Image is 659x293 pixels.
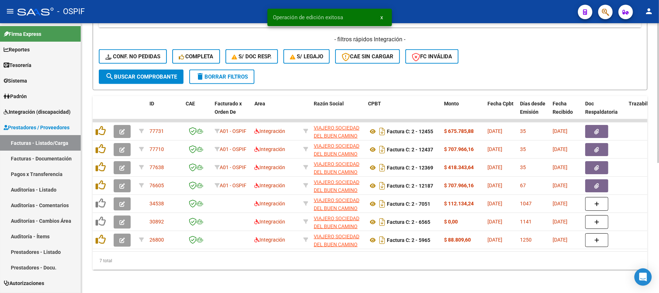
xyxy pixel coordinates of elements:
span: Area [254,101,265,106]
span: Firma Express [4,30,41,38]
i: Descargar documento [377,198,387,210]
span: [DATE] [553,146,567,152]
span: Integración (discapacidad) [4,108,71,116]
span: Monto [444,101,459,106]
span: [DATE] [487,201,502,206]
div: 30714136905 [314,196,362,212]
span: Autorizaciones [4,279,44,287]
span: [DATE] [487,219,502,225]
strong: Factura C: 2 - 12437 [387,147,433,152]
datatable-header-cell: CPBT [365,96,441,128]
strong: $ 707.966,16 [444,183,474,188]
span: S/ legajo [290,53,323,60]
span: Tesorería [4,61,31,69]
i: Descargar documento [377,234,387,246]
button: Borrar Filtros [189,70,254,84]
button: S/ Doc Resp. [225,49,278,64]
i: Descargar documento [377,162,387,173]
span: Doc Respaldatoria [585,101,618,115]
span: Operación de edición exitosa [273,14,343,21]
span: CPBT [368,101,381,106]
div: 30714136905 [314,214,362,230]
span: 67 [520,183,526,188]
span: VIAJERO SOCIEDAD DEL BUEN CAMINO S.A. [314,143,359,166]
button: Completa [172,49,220,64]
span: Integración [254,146,285,152]
span: Buscar Comprobante [105,74,177,80]
span: ID [149,101,154,106]
datatable-header-cell: Razón Social [311,96,365,128]
span: [DATE] [487,183,502,188]
span: 1141 [520,219,532,225]
span: 77638 [149,164,164,170]
span: [DATE] [553,219,567,225]
datatable-header-cell: Días desde Emisión [517,96,550,128]
div: 30714136905 [314,160,362,175]
span: [DATE] [487,237,502,243]
datatable-header-cell: Monto [441,96,485,128]
span: Completa [179,53,214,60]
span: A01 - OSPIF [220,164,246,170]
span: Sistema [4,77,27,85]
i: Descargar documento [377,180,387,192]
datatable-header-cell: CAE [183,96,212,128]
span: [DATE] [487,146,502,152]
datatable-header-cell: Doc Respaldatoria [582,96,626,128]
span: 77710 [149,146,164,152]
div: 30714136905 [314,178,362,193]
button: CAE SIN CARGAR [335,49,400,64]
span: CAE [186,101,195,106]
strong: $ 88.809,60 [444,237,471,243]
mat-icon: delete [196,72,204,81]
div: 30714136905 [314,233,362,248]
span: [DATE] [487,164,502,170]
span: Fecha Recibido [553,101,573,115]
span: Integración [254,128,285,134]
span: VIAJERO SOCIEDAD DEL BUEN CAMINO S.A. [314,125,359,147]
strong: $ 418.343,64 [444,164,474,170]
button: x [375,11,389,24]
span: VIAJERO SOCIEDAD DEL BUEN CAMINO S.A. [314,179,359,202]
span: 34538 [149,201,164,206]
span: Integración [254,201,285,206]
span: VIAJERO SOCIEDAD DEL BUEN CAMINO S.A. [314,215,359,238]
span: Días desde Emisión [520,101,545,115]
strong: $ 707.966,16 [444,146,474,152]
span: A01 - OSPIF [220,128,246,134]
span: - OSPIF [57,4,85,20]
datatable-header-cell: Fecha Recibido [550,96,582,128]
span: [DATE] [553,201,567,206]
datatable-header-cell: Area [252,96,300,128]
datatable-header-cell: Fecha Cpbt [485,96,517,128]
span: A01 - OSPIF [220,146,246,152]
mat-icon: person [645,7,653,16]
datatable-header-cell: Facturado x Orden De [212,96,252,128]
i: Descargar documento [377,216,387,228]
span: 1250 [520,237,532,243]
mat-icon: search [105,72,114,81]
span: VIAJERO SOCIEDAD DEL BUEN CAMINO S.A. [314,234,359,256]
span: x [381,14,383,21]
div: 30714136905 [314,124,362,139]
button: Buscar Comprobante [99,70,183,84]
span: [DATE] [553,164,567,170]
span: 76605 [149,183,164,188]
mat-icon: menu [6,7,14,16]
span: [DATE] [553,128,567,134]
strong: Factura C: 2 - 12455 [387,129,433,134]
button: S/ legajo [283,49,330,64]
strong: Factura C: 2 - 7051 [387,201,430,207]
span: Integración [254,237,285,243]
h4: - filtros rápidos Integración - [99,35,641,43]
span: Facturado x Orden De [215,101,242,115]
span: [DATE] [553,237,567,243]
strong: $ 0,00 [444,219,458,225]
span: [DATE] [487,128,502,134]
strong: Factura C: 2 - 12369 [387,165,433,171]
strong: $ 675.785,88 [444,128,474,134]
span: 1047 [520,201,532,206]
span: Integración [254,183,285,188]
span: CAE SIN CARGAR [342,53,393,60]
span: VIAJERO SOCIEDAD DEL BUEN CAMINO S.A. [314,161,359,184]
span: 35 [520,164,526,170]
